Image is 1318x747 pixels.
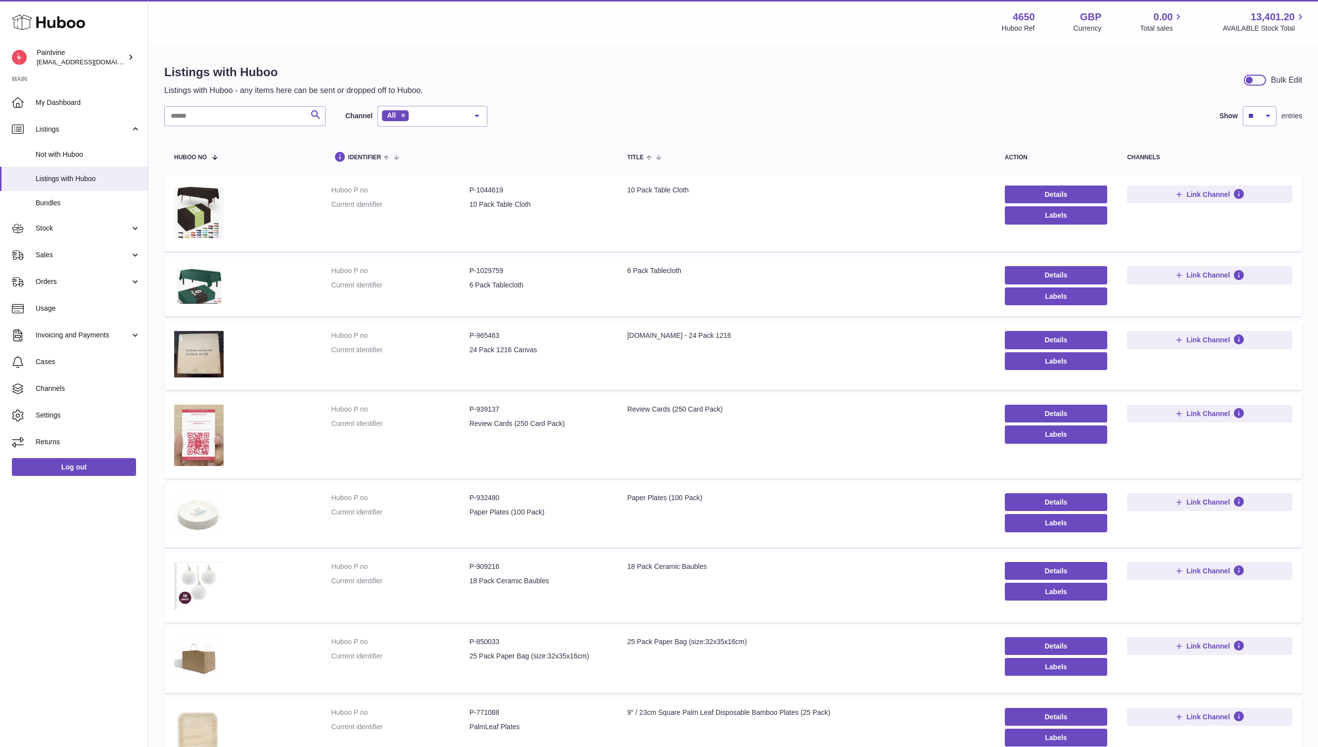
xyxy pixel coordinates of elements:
[1186,409,1230,418] span: Link Channel
[331,576,470,586] dt: Current identifier
[12,458,136,476] a: Log out
[37,48,126,67] div: Paintvine
[627,708,985,717] div: 9" / 23cm Square Palm Leaf Disposable Bamboo Plates (25 Pack)
[470,419,608,428] dd: Review Cards (250 Card Pack)
[1005,287,1107,305] button: Labels
[1074,24,1102,33] div: Currency
[1005,708,1107,726] a: Details
[331,200,470,209] dt: Current identifier
[331,419,470,428] dt: Current identifier
[1127,562,1292,580] button: Link Channel
[1127,154,1292,161] div: channels
[1186,335,1230,344] span: Link Channel
[331,331,470,340] dt: Huboo P no
[470,200,608,209] dd: 10 Pack Table Cloth
[1127,266,1292,284] button: Link Channel
[36,224,130,233] span: Stock
[470,508,608,517] dd: Paper Plates (100 Pack)
[1186,498,1230,507] span: Link Channel
[470,493,608,503] dd: P-932480
[1220,111,1238,121] label: Show
[174,331,224,377] img: wholesale-canvas.com - 24 Pack 1216
[331,266,470,276] dt: Huboo P no
[1005,206,1107,224] button: Labels
[1005,425,1107,443] button: Labels
[1005,583,1107,601] button: Labels
[1013,10,1035,24] strong: 4650
[470,186,608,195] dd: P-1044619
[1127,708,1292,726] button: Link Channel
[1186,566,1230,575] span: Link Channel
[470,708,608,717] dd: P-771088
[164,64,423,80] h1: Listings with Huboo
[331,708,470,717] dt: Huboo P no
[174,493,224,535] img: Paper Plates (100 Pack)
[331,493,470,503] dt: Huboo P no
[36,250,130,260] span: Sales
[1005,514,1107,532] button: Labels
[470,266,608,276] dd: P-1029759
[1002,24,1035,33] div: Huboo Ref
[1127,186,1292,203] button: Link Channel
[331,637,470,647] dt: Huboo P no
[36,384,141,393] span: Channels
[331,508,470,517] dt: Current identifier
[470,345,608,355] dd: 24 Pack 1216 Canvas
[470,280,608,290] dd: 6 Pack Tablecloth
[470,331,608,340] dd: P-965463
[1186,190,1230,199] span: Link Channel
[331,652,470,661] dt: Current identifier
[174,186,224,239] img: 10 Pack Table Cloth
[627,405,985,414] div: Review Cards (250 Card Pack)
[1186,712,1230,721] span: Link Channel
[174,154,207,161] span: Huboo no
[1281,111,1302,121] span: entries
[331,562,470,571] dt: Huboo P no
[627,562,985,571] div: 18 Pack Ceramic Baubles
[36,437,141,447] span: Returns
[331,345,470,355] dt: Current identifier
[1005,637,1107,655] a: Details
[1005,658,1107,676] button: Labels
[36,198,141,208] span: Bundles
[1005,729,1107,747] button: Labels
[37,58,145,66] span: [EMAIL_ADDRESS][DOMAIN_NAME]
[1080,10,1101,24] strong: GBP
[470,562,608,571] dd: P-909216
[1005,352,1107,370] button: Labels
[1271,75,1302,86] div: Bulk Edit
[1005,562,1107,580] a: Details
[470,405,608,414] dd: P-939137
[627,331,985,340] div: [DOMAIN_NAME] - 24 Pack 1216
[387,111,396,119] span: All
[36,174,141,184] span: Listings with Huboo
[36,125,130,134] span: Listings
[1005,493,1107,511] a: Details
[1140,10,1184,33] a: 0.00 Total sales
[1005,405,1107,422] a: Details
[12,50,27,65] img: euan@paintvine.co.uk
[470,576,608,586] dd: 18 Pack Ceramic Baubles
[470,652,608,661] dd: 25 Pack Paper Bag (size:32x35x16cm)
[36,304,141,313] span: Usage
[1127,637,1292,655] button: Link Channel
[1186,642,1230,651] span: Link Channel
[164,85,423,96] p: Listings with Huboo - any items here can be sent or dropped off to Huboo.
[470,722,608,732] dd: PalmLeaf Plates
[1223,24,1306,33] span: AVAILABLE Stock Total
[348,154,381,161] span: identifier
[174,266,224,304] img: 6 Pack Tablecloth
[1005,331,1107,349] a: Details
[36,411,141,420] span: Settings
[174,637,224,681] img: 25 Pack Paper Bag (size:32x35x16cm)
[331,280,470,290] dt: Current identifier
[36,357,141,367] span: Cases
[1127,405,1292,422] button: Link Channel
[1127,331,1292,349] button: Link Channel
[1154,10,1173,24] span: 0.00
[345,111,373,121] label: Channel
[36,150,141,159] span: Not with Huboo
[36,98,141,107] span: My Dashboard
[627,266,985,276] div: 6 Pack Tablecloth
[1005,154,1107,161] div: action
